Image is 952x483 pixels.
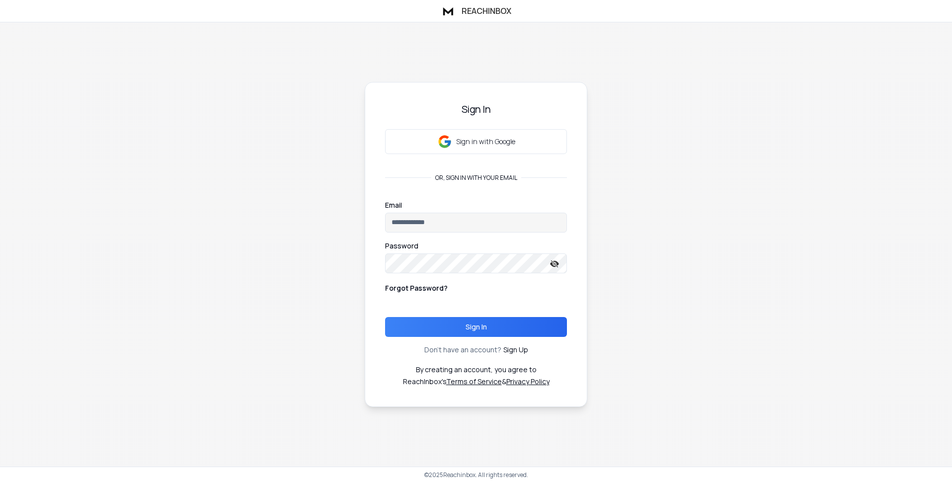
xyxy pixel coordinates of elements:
img: logo [441,4,456,18]
p: Don't have an account? [424,345,501,355]
a: Sign Up [503,345,528,355]
h1: ReachInbox [462,5,511,17]
button: Sign in with Google [385,129,567,154]
a: Privacy Policy [506,377,550,386]
button: Sign In [385,317,567,337]
a: ReachInbox [441,4,511,18]
label: Password [385,242,418,249]
p: By creating an account, you agree to [416,365,537,375]
p: ReachInbox's & [403,377,550,387]
p: or, sign in with your email [431,174,521,182]
a: Terms of Service [446,377,502,386]
p: Sign in with Google [456,137,515,147]
h3: Sign In [385,102,567,116]
p: Forgot Password? [385,283,448,293]
label: Email [385,202,402,209]
p: © 2025 Reachinbox. All rights reserved. [424,471,528,479]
